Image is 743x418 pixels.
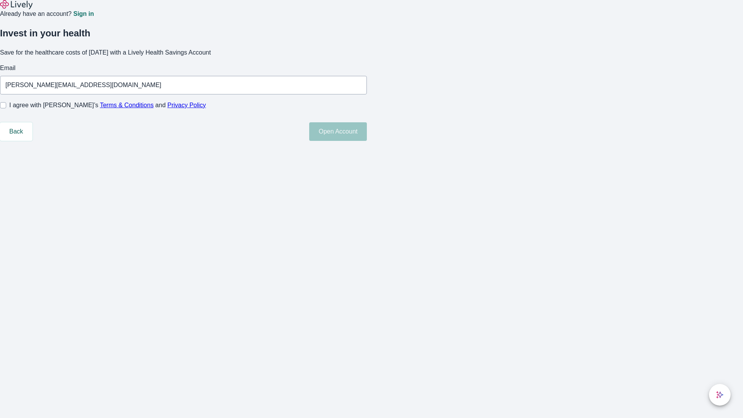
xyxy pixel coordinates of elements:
[168,102,206,108] a: Privacy Policy
[709,384,731,406] button: chat
[9,101,206,110] span: I agree with [PERSON_NAME]’s and
[73,11,94,17] a: Sign in
[716,391,724,399] svg: Lively AI Assistant
[100,102,154,108] a: Terms & Conditions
